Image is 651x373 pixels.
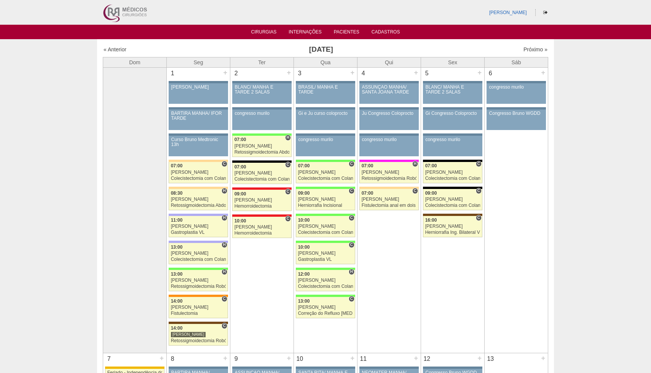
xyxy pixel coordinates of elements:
[476,161,482,167] span: Consultório
[171,325,183,331] span: 14:00
[425,163,437,168] span: 07:00
[235,218,246,224] span: 10:00
[235,150,290,155] div: Retossigmoidectomia Abdominal VL
[349,242,354,248] span: Consultório
[232,217,292,238] a: C 10:00 [PERSON_NAME] Hemorroidectomia
[235,225,290,230] div: [PERSON_NAME]
[362,163,373,168] span: 07:00
[349,215,354,221] span: Consultório
[298,284,353,289] div: Colecistectomia com Colangiografia VL
[425,176,480,181] div: Colecistectomia com Colangiografia VL
[359,107,419,110] div: Key: Aviso
[222,269,227,275] span: Hospital
[232,107,292,110] div: Key: Aviso
[169,83,228,104] a: [PERSON_NAME]
[232,136,292,157] a: H 07:00 [PERSON_NAME] Retossigmoidectomia Abdominal VL
[359,110,419,130] a: Ju Congresso Coloprocto
[235,191,246,197] span: 09:00
[296,162,355,183] a: C 07:00 [PERSON_NAME] Colecistectomia com Colangiografia VL
[359,133,419,136] div: Key: Aviso
[421,57,485,67] th: Sex
[222,215,227,221] span: Hospital
[298,244,310,250] span: 10:00
[235,204,290,209] div: Hemorroidectomia
[105,367,164,369] div: Key: Feriado
[487,81,546,83] div: Key: Aviso
[235,111,289,116] div: congresso murilo
[235,171,290,176] div: [PERSON_NAME]
[285,189,291,195] span: Consultório
[171,111,226,121] div: BARTIRA MANHÃ/ IFOR TARDE
[489,85,544,90] div: congresso murilo
[171,305,226,310] div: [PERSON_NAME]
[359,136,419,156] a: congresso murilo
[362,170,417,175] div: [PERSON_NAME]
[232,367,292,369] div: Key: Aviso
[298,197,353,202] div: [PERSON_NAME]
[296,241,355,243] div: Key: Brasil
[359,162,419,183] a: H 07:00 [PERSON_NAME] Retossigmoidectomia Robótica
[349,188,354,194] span: Consultório
[171,278,226,283] div: [PERSON_NAME]
[171,137,226,147] div: Curso Bruno Medtronic 13h
[349,353,356,363] div: +
[540,68,546,78] div: +
[171,203,226,208] div: Retossigmoidectomia Abdominal VL
[171,244,183,250] span: 13:00
[298,176,353,181] div: Colecistectomia com Colangiografia VL
[232,214,292,217] div: Key: Assunção
[485,353,496,365] div: 13
[289,29,322,37] a: Internações
[171,332,206,337] div: [PERSON_NAME]
[362,85,416,95] div: ASSUNÇÃO MANHÃ/ SANTA JOANA TARDE
[171,170,226,175] div: [PERSON_NAME]
[540,353,546,363] div: +
[296,270,355,291] a: H 12:00 [PERSON_NAME] Colecistectomia com Colangiografia VL
[285,135,291,141] span: Hospital
[169,189,228,210] a: H 08:30 [PERSON_NAME] Retossigmoidectomia Abdominal VL
[171,85,226,90] div: [PERSON_NAME]
[362,137,416,142] div: congresso murilo
[296,367,355,369] div: Key: Aviso
[169,107,228,110] div: Key: Aviso
[232,133,292,136] div: Key: Brasil
[349,68,356,78] div: +
[372,29,400,37] a: Cadastros
[235,137,246,142] span: 07:00
[362,197,417,202] div: [PERSON_NAME]
[412,161,418,167] span: Hospital
[421,353,433,365] div: 12
[296,81,355,83] div: Key: Aviso
[298,190,310,196] span: 09:00
[362,203,417,208] div: Fistulectomia anal em dois tempos
[235,198,290,203] div: [PERSON_NAME]
[235,231,290,236] div: Hemorroidectomia
[423,162,482,183] a: C 07:00 [PERSON_NAME] Colecistectomia com Colangiografia VL
[487,107,546,110] div: Key: Aviso
[167,57,230,67] th: Seg
[171,230,226,235] div: Gastroplastia VL
[487,83,546,104] a: congresso murilo
[296,133,355,136] div: Key: Aviso
[171,251,226,256] div: [PERSON_NAME]
[359,367,419,369] div: Key: Aviso
[412,188,418,194] span: Consultório
[285,162,291,168] span: Consultório
[298,85,353,95] div: BRASIL/ MANHÃ E TARDE
[296,110,355,130] a: Gi e Ju curso coloprocto
[171,197,226,202] div: [PERSON_NAME]
[169,110,228,130] a: BARTIRA MANHÃ/ IFOR TARDE
[169,133,228,136] div: Key: Aviso
[487,110,546,130] a: Congresso Bruno WGDD
[171,257,226,262] div: Colecistectomia com Colangiografia VL
[298,278,353,283] div: [PERSON_NAME]
[413,353,419,363] div: +
[296,295,355,297] div: Key: Brasil
[169,216,228,237] a: H 11:00 [PERSON_NAME] Gastroplastia VL
[298,311,353,316] div: Correção do Refluxo [MEDICAL_DATA] esofágico Robótico
[296,136,355,156] a: congresso murilo
[222,188,227,194] span: Hospital
[171,338,226,343] div: Retossigmoidectomia Robótica
[222,353,228,363] div: +
[104,46,126,52] a: « Anterior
